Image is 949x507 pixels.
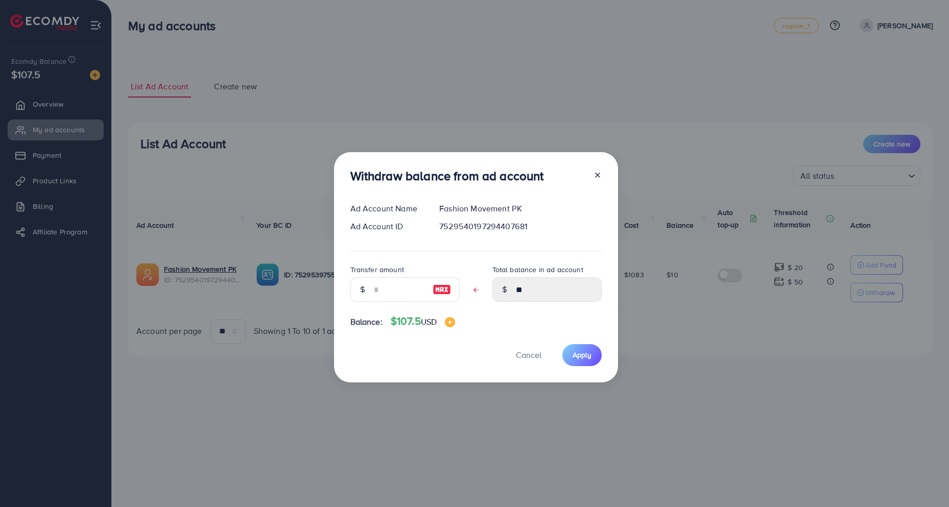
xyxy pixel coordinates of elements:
[350,168,544,183] h3: Withdraw balance from ad account
[516,349,541,360] span: Cancel
[431,221,609,232] div: 7529540197294407681
[391,315,455,328] h4: $107.5
[421,316,437,327] span: USD
[433,283,451,296] img: image
[342,221,432,232] div: Ad Account ID
[503,344,554,366] button: Cancel
[492,264,583,275] label: Total balance in ad account
[445,317,455,327] img: image
[906,461,941,499] iframe: Chat
[562,344,602,366] button: Apply
[350,316,383,328] span: Balance:
[342,203,432,214] div: Ad Account Name
[350,264,404,275] label: Transfer amount
[573,350,591,360] span: Apply
[431,203,609,214] div: Fashion Movement PK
